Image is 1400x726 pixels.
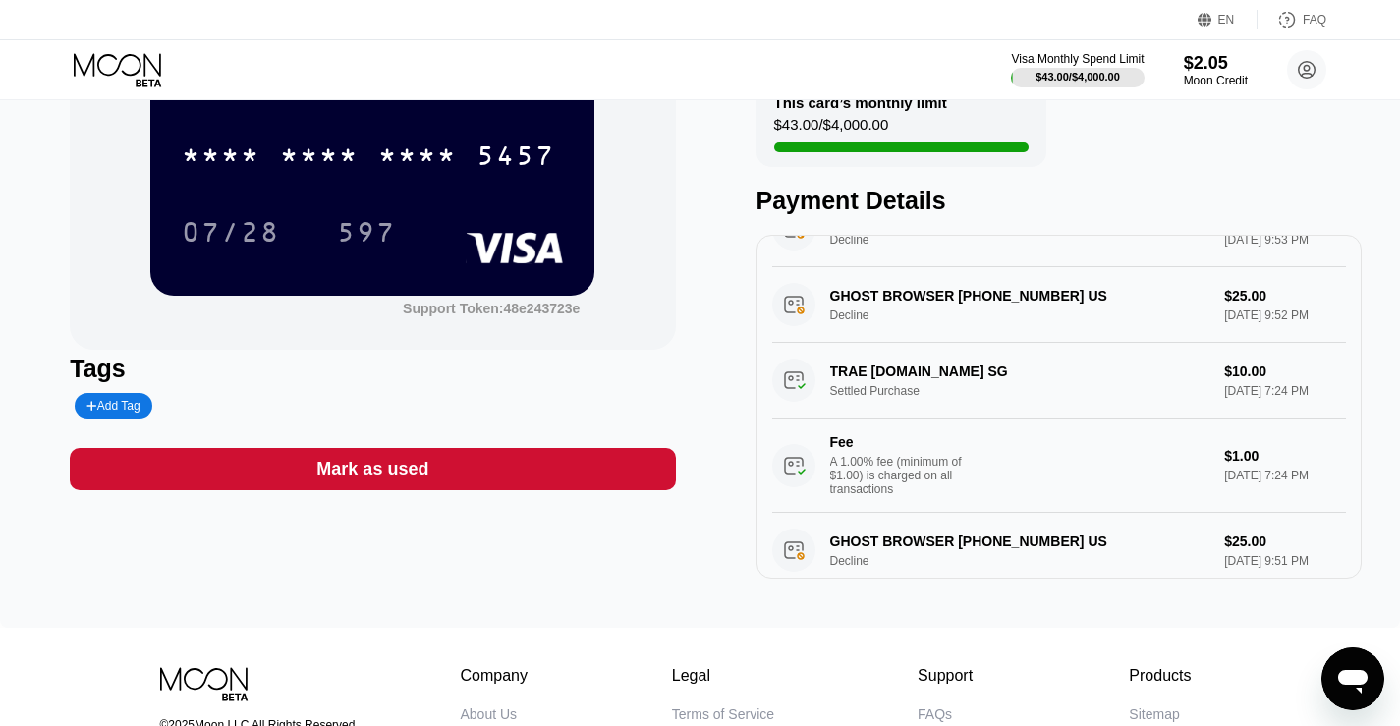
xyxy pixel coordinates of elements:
iframe: Button to launch messaging window [1321,647,1384,710]
div: FAQs [918,706,952,722]
div: A 1.00% fee (minimum of $1.00) is charged on all transactions [830,455,978,496]
div: $43.00 / $4,000.00 [1036,71,1120,83]
div: Terms of Service [672,706,774,722]
div: 07/28 [167,207,295,256]
div: 597 [322,207,411,256]
div: Sitemap [1129,706,1179,722]
div: Mark as used [70,448,675,490]
div: Tags [70,355,675,383]
div: Visa Monthly Spend Limit [1011,52,1144,66]
div: $2.05 [1184,53,1248,74]
div: $2.05Moon Credit [1184,53,1248,87]
div: EN [1218,13,1235,27]
div: About Us [461,706,518,722]
div: 07/28 [182,219,280,251]
div: Payment Details [756,187,1362,215]
div: 5457 [476,142,555,174]
div: Add Tag [86,399,140,413]
div: FAQ [1303,13,1326,27]
div: [DATE] 7:24 PM [1224,469,1346,482]
div: Company [461,667,529,685]
div: This card’s monthly limit [774,94,947,111]
div: $43.00 / $4,000.00 [774,116,889,142]
div: EN [1198,10,1258,29]
div: Add Tag [75,393,151,419]
div: Products [1129,667,1191,685]
div: Support Token: 48e243723e [403,301,580,316]
div: Moon Credit [1184,74,1248,87]
div: Mark as used [316,458,428,480]
div: Legal [672,667,774,685]
div: $1.00 [1224,448,1346,464]
div: Support Token:48e243723e [403,301,580,316]
div: 597 [337,219,396,251]
div: Visa Monthly Spend Limit$43.00/$4,000.00 [1011,52,1144,87]
div: Fee [830,434,968,450]
div: FAQ [1258,10,1326,29]
div: Support [918,667,985,685]
div: FeeA 1.00% fee (minimum of $1.00) is charged on all transactions$1.00[DATE] 7:24 PM [772,419,1346,513]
